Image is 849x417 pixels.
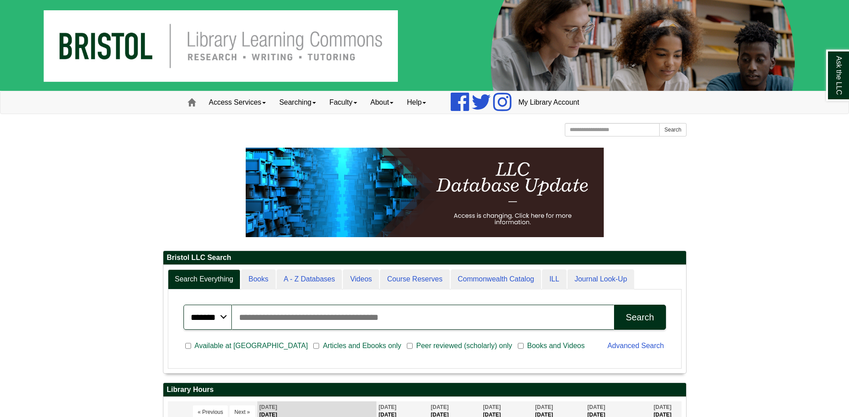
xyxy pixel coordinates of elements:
[313,342,319,350] input: Articles and Ebooks only
[323,91,364,114] a: Faculty
[260,404,277,410] span: [DATE]
[407,342,413,350] input: Peer reviewed (scholarly) only
[535,404,553,410] span: [DATE]
[163,383,686,397] h2: Library Hours
[626,312,654,323] div: Search
[273,91,323,114] a: Searching
[654,404,672,410] span: [DATE]
[277,269,342,289] a: A - Z Databases
[524,340,589,351] span: Books and Videos
[343,269,379,289] a: Videos
[542,269,566,289] a: ILL
[364,91,401,114] a: About
[518,342,524,350] input: Books and Videos
[380,269,450,289] a: Course Reserves
[319,340,405,351] span: Articles and Ebooks only
[246,148,604,237] img: HTML tutorial
[191,340,311,351] span: Available at [GEOGRAPHIC_DATA]
[512,91,586,114] a: My Library Account
[400,91,433,114] a: Help
[614,305,666,330] button: Search
[431,404,449,410] span: [DATE]
[163,251,686,265] h2: Bristol LLC Search
[451,269,542,289] a: Commonwealth Catalog
[379,404,397,410] span: [DATE]
[185,342,191,350] input: Available at [GEOGRAPHIC_DATA]
[567,269,634,289] a: Journal Look-Up
[413,340,516,351] span: Peer reviewed (scholarly) only
[241,269,275,289] a: Books
[202,91,273,114] a: Access Services
[483,404,501,410] span: [DATE]
[168,269,241,289] a: Search Everything
[587,404,605,410] span: [DATE]
[659,123,686,136] button: Search
[607,342,664,349] a: Advanced Search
